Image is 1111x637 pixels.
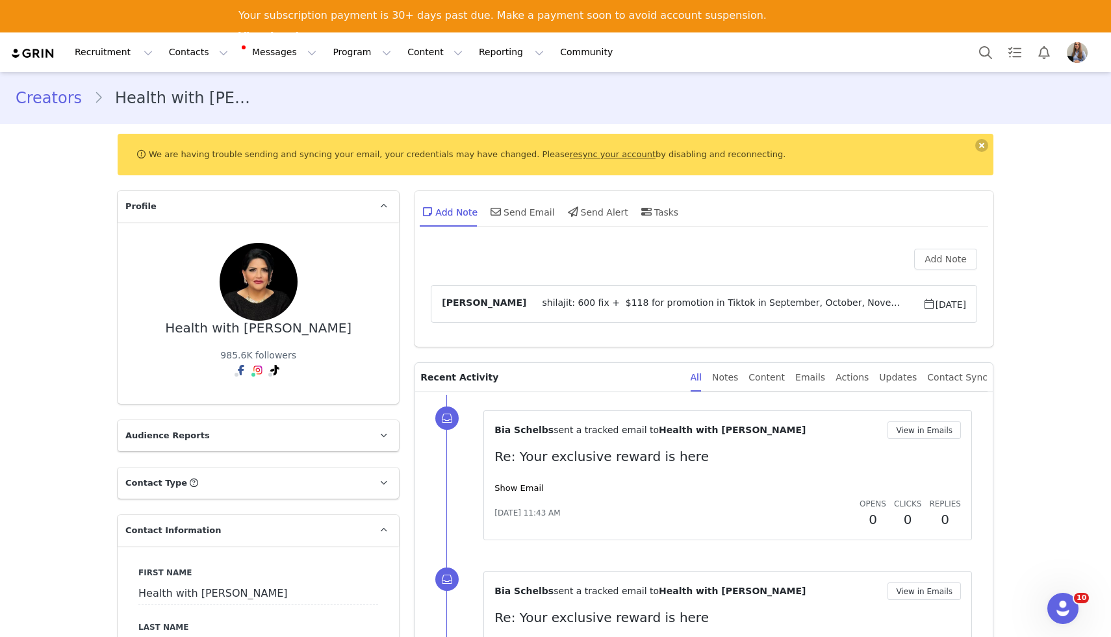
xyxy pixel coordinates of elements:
span: [PERSON_NAME] [442,296,526,312]
span: Replies [929,499,961,508]
button: Profile [1059,42,1101,63]
p: Re: Your exclusive reward is here [494,447,961,466]
span: Opens [860,499,886,508]
div: Tasks [639,196,679,227]
span: Contact Information [125,524,221,537]
div: All [691,363,702,392]
div: Your subscription payment is 30+ days past due. Make a payment soon to avoid account suspension. [238,9,767,22]
p: Re: Your exclusive reward is here [494,608,961,627]
img: 92166ddb-5109-4bd2-983a-5e74b1951be6.jpg [1067,42,1088,63]
div: Add Note [420,196,478,227]
span: [DATE] [923,296,966,312]
span: shilajit: 600 fix + $118 for promotion in Tiktok in September, October, November, December wellne... [526,296,922,312]
button: Recruitment [67,38,160,67]
span: sent a tracked email to [554,586,659,596]
span: sent a tracked email to [554,425,659,435]
p: Recent Activity [420,363,680,392]
img: instagram.svg [253,365,263,375]
a: Community [552,38,626,67]
label: Last Name [138,621,378,633]
span: Health with [PERSON_NAME] [659,425,806,435]
div: Emails [795,363,825,392]
div: Updates [879,363,917,392]
span: Contact Type [125,477,187,490]
div: Contact Sync [927,363,988,392]
div: Send Email [488,196,555,227]
a: View Invoices [238,30,318,44]
div: Send Alert [565,196,628,227]
a: resync your account [570,149,656,159]
iframe: Intercom live chat [1047,593,1079,624]
span: Bia Schelbs [494,425,554,435]
div: We are having trouble sending and syncing your email, your credentials may have changed. Please b... [118,134,993,175]
h2: 0 [929,510,961,529]
a: Tasks [1001,38,1029,67]
span: Profile [125,200,157,213]
div: Content [748,363,785,392]
span: Clicks [894,499,921,508]
a: Show Email [494,483,543,493]
button: Contacts [161,38,236,67]
button: Program [325,38,399,67]
div: Notes [712,363,738,392]
div: 985.6K followers [220,349,296,362]
span: 10 [1074,593,1089,603]
img: grin logo [10,47,56,60]
span: Health with [PERSON_NAME] [659,586,806,596]
label: First Name [138,567,378,579]
span: Audience Reports [125,429,210,442]
a: Creators [16,86,94,110]
button: View in Emails [888,421,961,439]
button: Messages [236,38,324,67]
div: Actions [836,363,869,392]
button: Search [971,38,1000,67]
button: Notifications [1030,38,1058,67]
img: 343eea97-6273-403f-ac2e-dddc43152076.jpg [220,243,298,321]
span: [DATE] 11:43 AM [494,507,560,519]
h2: 0 [860,510,886,529]
div: Health with [PERSON_NAME] [165,321,351,336]
h2: 0 [894,510,921,529]
button: Add Note [914,249,977,269]
span: Bia Schelbs [494,586,554,596]
button: View in Emails [888,582,961,600]
button: Reporting [471,38,552,67]
button: Content [400,38,470,67]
